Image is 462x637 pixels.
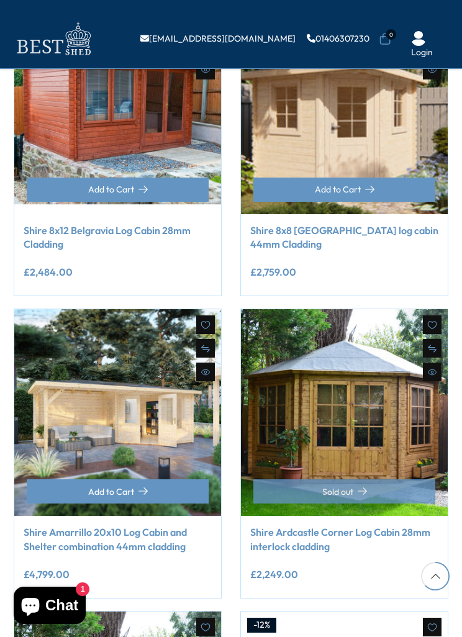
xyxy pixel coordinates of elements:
[24,224,212,251] a: Shire 8x12 Belgravia Log Cabin 28mm Cladding
[140,34,296,43] a: [EMAIL_ADDRESS][DOMAIN_NAME]
[247,618,276,633] div: -12%
[14,309,221,516] img: Shire Amarrillo 20x10 Log Cabin and Shelter combination 44mm cladding - Best Shed
[24,569,70,579] ins: £4,799.00
[250,525,438,553] a: Shire Ardcastle Corner Log Cabin 28mm interlock cladding
[307,34,369,43] a: 01406307230
[386,29,396,40] span: 0
[27,178,209,202] button: Add to Cart
[88,185,134,194] span: Add to Cart
[379,33,391,45] a: 0
[27,479,209,504] button: Add to Cart
[24,267,73,277] ins: £2,484.00
[24,525,212,553] a: Shire Amarrillo 20x10 Log Cabin and Shelter combination 44mm cladding
[253,178,435,202] button: Add to Cart
[411,48,433,56] a: Login
[315,185,361,194] span: Add to Cart
[241,7,448,214] img: Shire 8x8 Colombo Corner log cabin 44mm Cladding - Best Shed
[411,31,426,46] img: User Icon
[9,19,96,59] img: logo
[253,479,435,504] button: Add to Cart
[322,487,353,496] span: Sold out
[88,487,134,496] span: Add to Cart
[10,587,89,627] inbox-online-store-chat: Shopify online store chat
[250,267,296,277] ins: £2,759.00
[250,224,438,251] a: Shire 8x8 [GEOGRAPHIC_DATA] log cabin 44mm Cladding
[14,7,221,214] img: Shire 8x12 Belgravia Log Cabin 19mm Cladding - Best Shed
[250,569,298,579] ins: £2,249.00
